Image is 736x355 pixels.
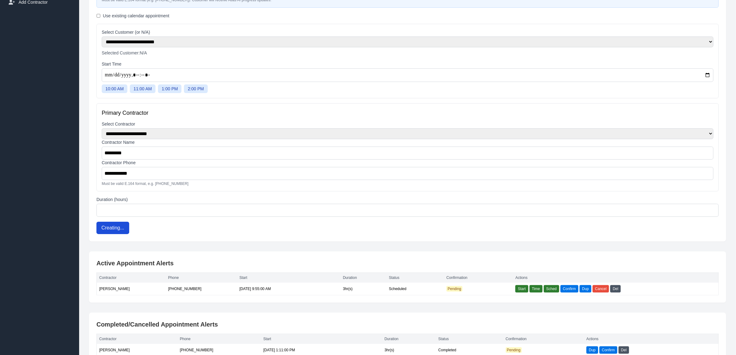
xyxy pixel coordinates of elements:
th: Start [261,334,382,344]
td: 3 hr(s) [340,283,386,295]
th: Start [237,273,340,283]
button: 11:00 AM [130,84,155,93]
th: Duration [382,334,436,344]
label: Select Customer (or N/A) [102,29,713,35]
th: Actions [584,334,719,344]
span: N/A [140,50,147,55]
label: Use existing calendar appointment [103,13,169,19]
button: Del [610,285,621,293]
button: 1:00 PM [158,84,181,93]
span: Pending [446,286,462,292]
button: 10:00 AM [102,84,127,93]
td: scheduled [386,283,444,295]
h3: Primary Contractor [102,109,713,117]
button: Creating... [96,222,129,234]
th: Actions [513,273,718,283]
th: Contractor [97,334,177,344]
button: Sched [544,285,559,293]
td: [PERSON_NAME] [97,283,166,295]
p: Selected Customer: [102,50,713,56]
th: Status [386,273,444,283]
th: Duration [340,273,386,283]
th: Confirmation [503,334,584,344]
label: Start Time [102,61,713,67]
button: Confirm [560,285,578,293]
span: Pending [506,347,522,353]
button: 2:00 PM [184,84,207,93]
td: [PHONE_NUMBER] [166,283,237,295]
label: Contractor Name [102,139,713,145]
p: Must be valid E.164 format, e.g. [PHONE_NUMBER] [102,181,713,186]
h2: Active Appointment Alerts [96,259,719,267]
button: Cancel [593,285,609,293]
button: Dup [586,346,598,354]
button: Confirm [599,346,617,354]
th: Confirmation [444,273,513,283]
th: Contractor [97,273,166,283]
button: Dup [580,285,591,293]
th: Status [436,334,503,344]
button: Start [515,285,528,293]
label: Select Contractor [102,121,713,127]
button: Time [530,285,542,293]
h2: Completed/Cancelled Appointment Alerts [96,320,719,329]
label: Duration (hours) [96,196,719,203]
th: Phone [177,334,261,344]
th: Phone [166,273,237,283]
label: Contractor Phone [102,160,713,166]
td: [DATE] 9:55:00 AM [237,283,340,295]
button: Del [619,346,629,354]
